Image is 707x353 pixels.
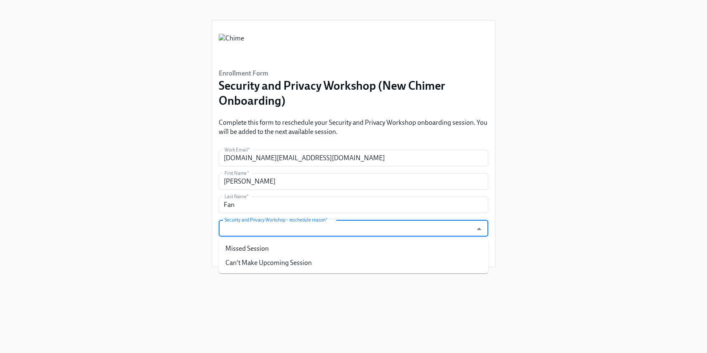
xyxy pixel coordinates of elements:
h6: Enrollment Form [219,69,488,78]
img: Chime [219,34,244,59]
li: Can't Make Upcoming Session [219,256,488,270]
h3: Security and Privacy Workshop (New Chimer Onboarding) [219,78,488,108]
li: Missed Session [219,242,488,256]
button: Close [472,222,485,235]
p: Complete this form to reschedule your Security and Privacy Workshop onboarding session. You will ... [219,118,488,136]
